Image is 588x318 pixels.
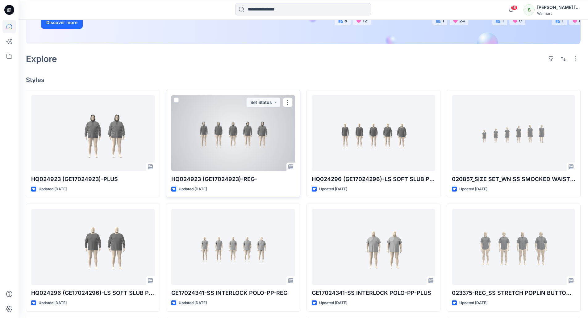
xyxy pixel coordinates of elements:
[171,209,295,285] a: GE17024341-SS INTERLOCK POLO-PP-REG
[31,289,155,297] p: HQ024296 (GE17024296)-LS SOFT SLUB POCKET CREW-PLUS
[312,209,435,285] a: GE17024341-SS INTERLOCK POLO-PP-PLUS
[179,186,207,192] p: Updated [DATE]
[39,186,67,192] p: Updated [DATE]
[31,175,155,184] p: HQ024923 (GE17024923)-PLUS
[312,95,435,171] a: HQ024296 (GE17024296)-LS SOFT SLUB POCKET CREW-REG
[41,16,83,29] button: Discover more
[319,186,347,192] p: Updated [DATE]
[452,289,575,297] p: 023375-REG_SS STRETCH POPLIN BUTTON DOWN-20-08-25
[319,300,347,306] p: Updated [DATE]
[171,95,295,171] a: HQ024923 (GE17024923)-REG-
[171,289,295,297] p: GE17024341-SS INTERLOCK POLO-PP-REG
[26,54,57,64] h2: Explore
[511,5,518,10] span: 16
[312,289,435,297] p: GE17024341-SS INTERLOCK POLO-PP-PLUS
[26,76,581,84] h4: Styles
[171,175,295,184] p: HQ024923 (GE17024923)-REG-
[523,4,535,15] div: S​
[41,16,180,29] a: Discover more
[537,4,580,11] div: [PERSON_NAME] ​[PERSON_NAME]
[312,175,435,184] p: HQ024296 (GE17024296)-LS SOFT SLUB POCKET CREW-REG
[31,95,155,171] a: HQ024923 (GE17024923)-PLUS
[459,300,487,306] p: Updated [DATE]
[537,11,580,16] div: Walmart
[452,209,575,285] a: 023375-REG_SS STRETCH POPLIN BUTTON DOWN-20-08-25
[459,186,487,192] p: Updated [DATE]
[31,209,155,285] a: HQ024296 (GE17024296)-LS SOFT SLUB POCKET CREW-PLUS
[452,175,575,184] p: 020857_SIZE SET_WN SS SMOCKED WAIST DR
[179,300,207,306] p: Updated [DATE]
[452,95,575,171] a: 020857_SIZE SET_WN SS SMOCKED WAIST DR
[39,300,67,306] p: Updated [DATE]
